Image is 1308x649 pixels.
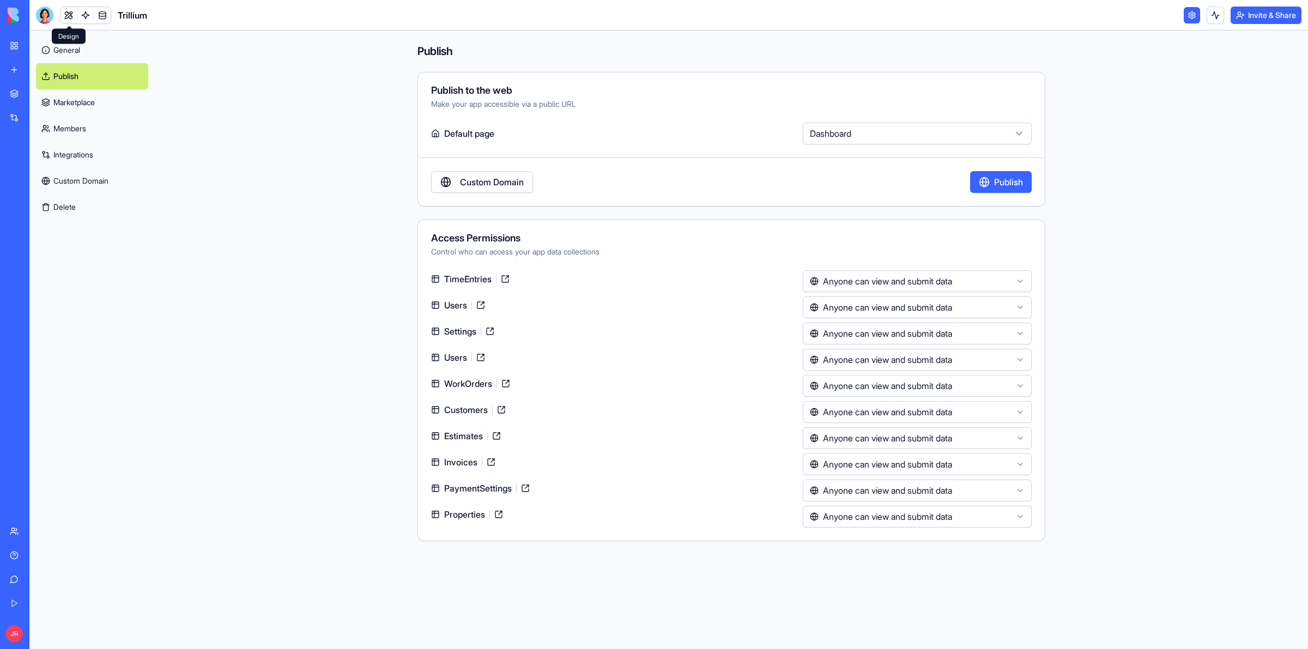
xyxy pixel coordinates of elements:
[118,9,147,22] span: Trillium
[440,377,496,390] span: WorkOrders
[36,194,148,220] button: Delete
[440,351,471,364] span: Users
[36,116,148,142] a: Members
[52,29,86,44] div: Design
[8,8,75,23] img: logo
[417,44,1045,59] h4: Publish
[431,99,1032,110] div: Make your app accessible via a public URL
[431,171,533,193] a: Custom Domain
[440,403,492,416] span: Customers
[440,299,471,312] span: Users
[440,508,489,521] span: Properties
[431,86,1032,95] div: Publish to the web
[5,625,23,642] span: JR
[440,325,481,338] span: Settings
[431,246,1032,257] div: Control who can access your app data collections
[440,482,516,495] span: PaymentSettings
[431,123,798,144] label: Default page
[431,233,1032,243] div: Access Permissions
[440,456,482,469] span: Invoices
[36,63,148,89] a: Publish
[36,37,148,63] a: General
[1231,7,1301,24] button: Invite & Share
[440,272,496,286] span: TimeEntries
[36,142,148,168] a: Integrations
[440,429,487,442] span: Estimates
[36,168,148,194] a: Custom Domain
[970,171,1032,193] button: Publish
[36,89,148,116] a: Marketplace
